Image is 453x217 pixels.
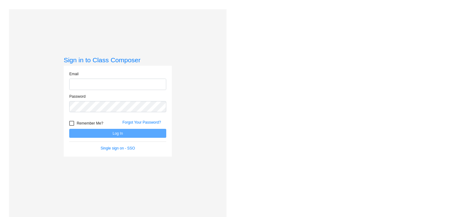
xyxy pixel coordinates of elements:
[100,146,135,150] a: Single sign on - SSO
[122,120,161,125] a: Forgot Your Password?
[69,94,86,99] label: Password
[69,129,166,138] button: Log In
[77,120,103,127] span: Remember Me?
[69,71,78,77] label: Email
[64,56,172,64] h3: Sign in to Class Composer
